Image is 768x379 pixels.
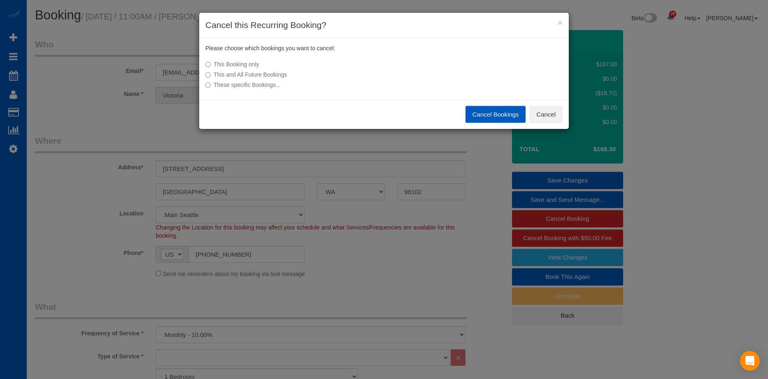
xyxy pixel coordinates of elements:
[205,81,440,89] label: These specific Bookings...
[205,44,563,52] p: Please choose which bookings you want to cancel:
[205,62,211,67] input: This Booking only
[205,82,211,88] input: These specific Bookings...
[529,106,563,123] button: Cancel
[205,60,440,68] label: This Booking only
[205,72,211,77] input: This and All Future Bookings
[465,106,526,123] button: Cancel Bookings
[205,70,440,79] label: This and All Future Bookings
[740,351,760,371] div: Open Intercom Messenger
[558,18,563,27] button: ×
[205,19,563,31] h3: Cancel this Recurring Booking?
